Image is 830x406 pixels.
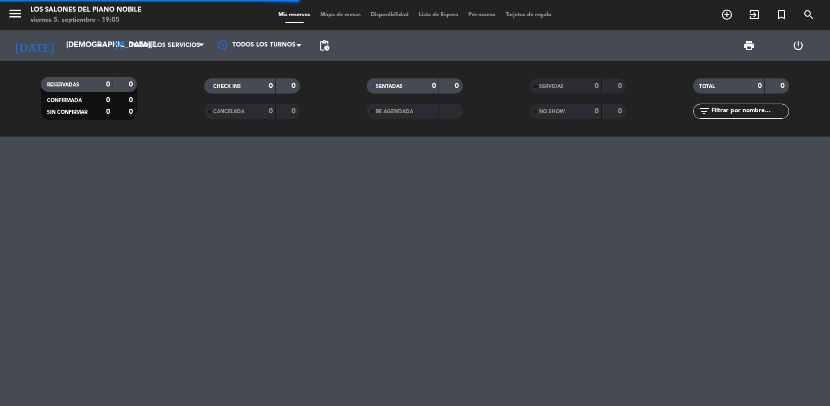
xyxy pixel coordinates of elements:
strong: 0 [595,82,599,89]
i: add_circle_outline [721,9,733,21]
i: turned_in_not [775,9,788,21]
strong: 0 [129,108,135,115]
strong: 0 [106,97,110,104]
span: SENTADAS [376,84,403,89]
strong: 0 [269,108,273,115]
input: Filtrar por nombre... [710,106,789,117]
strong: 0 [618,108,624,115]
span: SERVIDAS [539,84,564,89]
strong: 0 [269,82,273,89]
i: menu [8,6,23,21]
span: RE AGENDADA [376,109,413,114]
i: [DATE] [8,34,61,57]
span: RESERVADAS [47,82,79,87]
strong: 0 [618,82,624,89]
button: menu [8,6,23,25]
span: print [743,39,755,52]
span: TOTAL [699,84,715,89]
i: power_settings_new [792,39,804,52]
strong: 0 [291,82,298,89]
span: Tarjetas de regalo [501,12,557,18]
i: filter_list [698,105,710,117]
i: search [803,9,815,21]
strong: 0 [291,108,298,115]
span: CANCELADA [213,109,245,114]
span: SIN CONFIRMAR [47,110,87,115]
strong: 0 [432,82,436,89]
span: pending_actions [318,39,330,52]
strong: 0 [106,81,110,88]
span: Todos los servicios [130,42,200,49]
span: Mis reservas [273,12,315,18]
span: Lista de Espera [414,12,463,18]
span: CHECK INS [213,84,241,89]
span: Pre-acceso [463,12,501,18]
div: LOG OUT [773,30,822,61]
strong: 0 [595,108,599,115]
i: arrow_drop_down [94,39,106,52]
strong: 0 [455,82,461,89]
strong: 0 [129,97,135,104]
strong: 0 [758,82,762,89]
span: Mapa de mesas [315,12,366,18]
span: NO SHOW [539,109,565,114]
span: CONFIRMADA [47,98,82,103]
strong: 0 [129,81,135,88]
strong: 0 [780,82,787,89]
i: exit_to_app [748,9,760,21]
div: viernes 5. septiembre - 19:05 [30,15,141,25]
div: Los Salones del Piano Nobile [30,5,141,15]
span: Disponibilidad [366,12,414,18]
strong: 0 [106,108,110,115]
